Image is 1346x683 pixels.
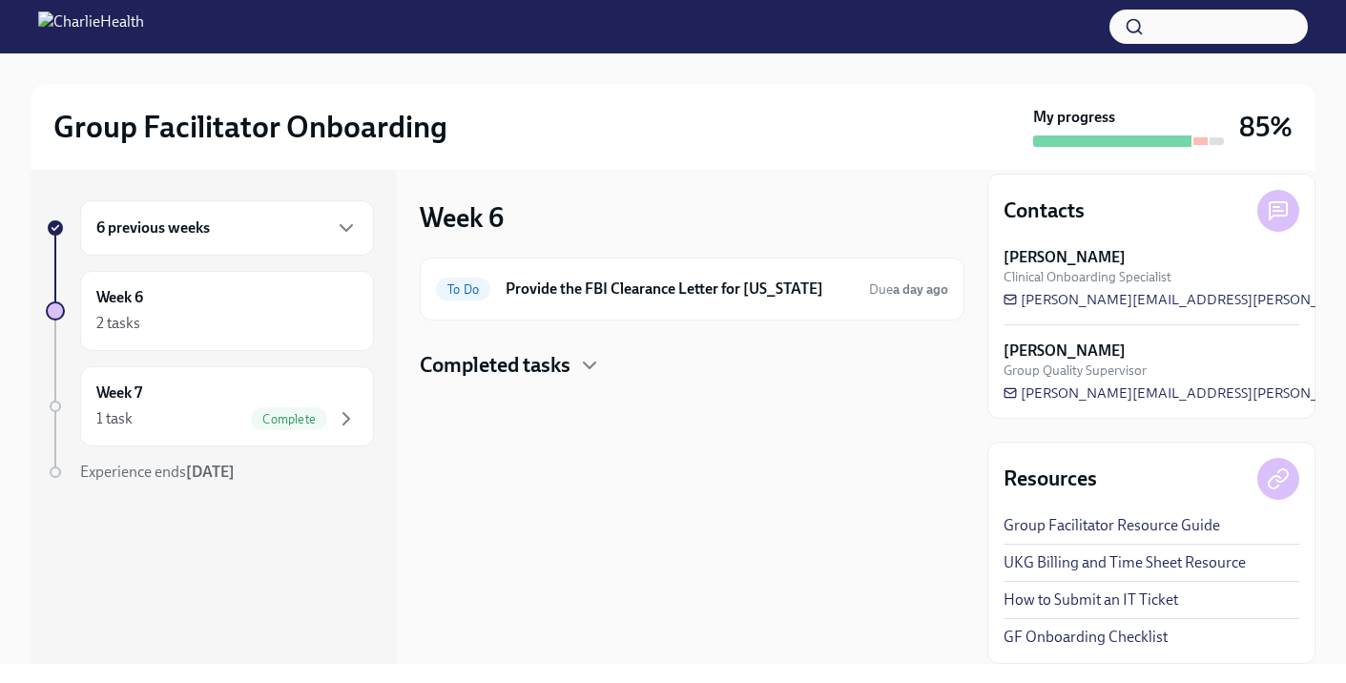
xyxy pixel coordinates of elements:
[53,108,447,146] h2: Group Facilitator Onboarding
[80,200,374,256] div: 6 previous weeks
[96,217,210,238] h6: 6 previous weeks
[1004,197,1085,225] h4: Contacts
[1004,362,1147,380] span: Group Quality Supervisor
[1004,465,1097,493] h4: Resources
[869,281,948,298] span: Due
[1004,590,1178,611] a: How to Submit an IT Ticket
[1004,552,1246,573] a: UKG Billing and Time Sheet Resource
[436,282,490,297] span: To Do
[46,366,374,446] a: Week 71 taskComplete
[80,463,235,481] span: Experience ends
[38,11,144,42] img: CharlieHealth
[893,281,948,298] strong: a day ago
[186,463,235,481] strong: [DATE]
[420,351,570,380] h4: Completed tasks
[420,200,504,235] h3: Week 6
[1004,341,1126,362] strong: [PERSON_NAME]
[46,271,374,351] a: Week 62 tasks
[1004,627,1168,648] a: GF Onboarding Checklist
[436,274,948,304] a: To DoProvide the FBI Clearance Letter for [US_STATE]Duea day ago
[1004,268,1171,286] span: Clinical Onboarding Specialist
[251,412,327,426] span: Complete
[506,279,854,300] h6: Provide the FBI Clearance Letter for [US_STATE]
[1239,110,1293,144] h3: 85%
[1033,107,1115,128] strong: My progress
[1004,515,1220,536] a: Group Facilitator Resource Guide
[96,408,133,429] div: 1 task
[1004,247,1126,268] strong: [PERSON_NAME]
[420,351,964,380] div: Completed tasks
[96,287,143,308] h6: Week 6
[96,313,140,334] div: 2 tasks
[96,383,142,404] h6: Week 7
